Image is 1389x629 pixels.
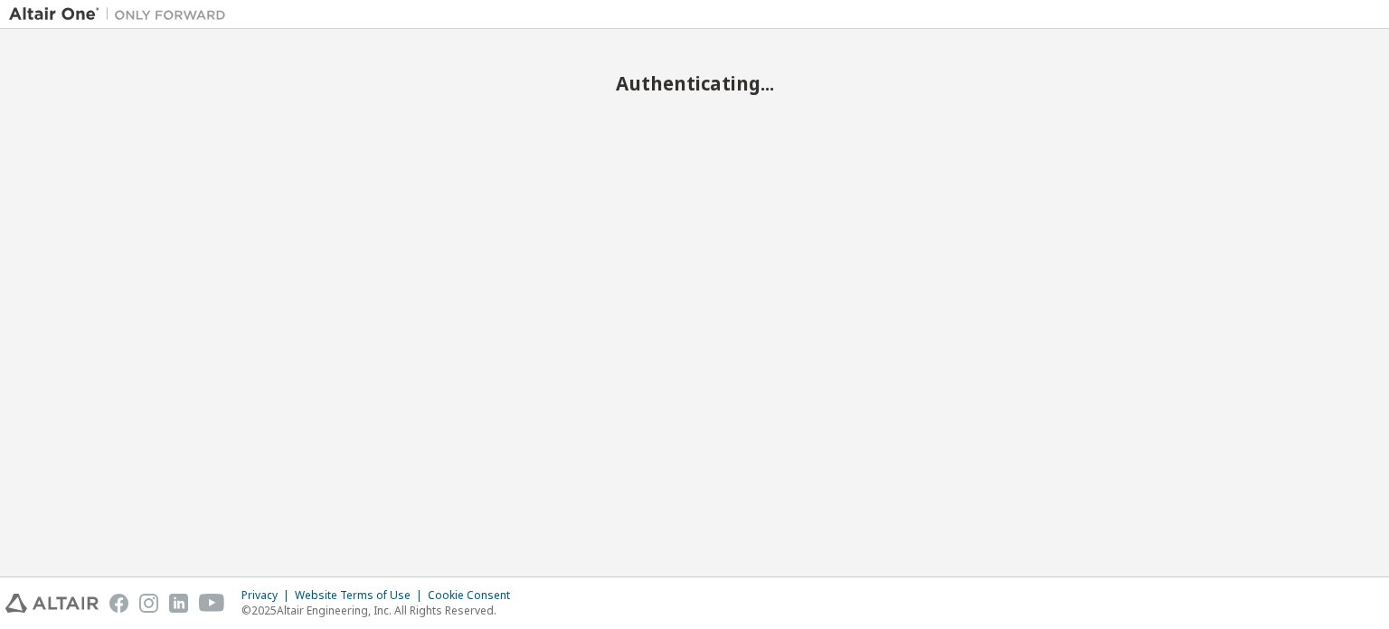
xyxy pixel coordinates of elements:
[199,594,225,613] img: youtube.svg
[9,5,235,24] img: Altair One
[109,594,128,613] img: facebook.svg
[295,588,428,603] div: Website Terms of Use
[169,594,188,613] img: linkedin.svg
[241,603,521,618] p: © 2025 Altair Engineering, Inc. All Rights Reserved.
[428,588,521,603] div: Cookie Consent
[5,594,99,613] img: altair_logo.svg
[9,71,1380,95] h2: Authenticating...
[139,594,158,613] img: instagram.svg
[241,588,295,603] div: Privacy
